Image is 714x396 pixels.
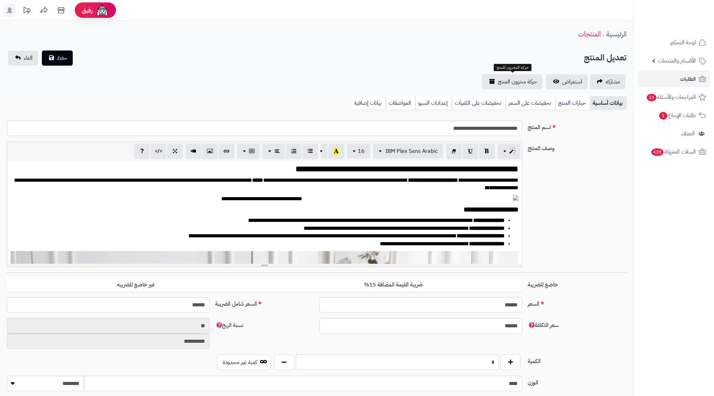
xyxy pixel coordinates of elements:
[525,278,629,289] label: خاضع للضريبة
[18,3,35,19] a: تحديثات المنصة
[8,50,38,66] a: الغاء
[638,89,710,105] a: المراجعات والأسئلة14
[606,78,620,86] span: مشاركه
[546,74,588,89] a: استعراض
[590,74,625,89] a: مشاركه
[386,96,415,110] a: المواصفات
[659,112,668,120] span: 1
[505,96,555,110] a: تخفيضات على السعر
[95,3,109,17] img: ai-face.png
[638,34,710,51] a: لوحة التحكم
[555,96,590,110] a: خيارات المنتج
[498,78,537,86] span: حركة مخزون المنتج
[646,92,696,102] span: المراجعات والأسئلة
[638,71,710,87] a: الطلبات
[584,51,627,65] h2: تعديل المنتج
[351,96,386,110] a: بيانات إضافية
[525,142,629,152] label: وصف المنتج
[590,96,627,110] a: بيانات أساسية
[212,297,317,308] label: السعر شامل الضريبة
[638,125,710,142] a: العملاء
[528,321,559,329] span: سعر التكلفة
[265,278,522,292] label: ضريبة القيمة المضافة 15%
[57,54,67,62] span: حفظ
[215,321,243,329] span: نسبة الربح
[670,38,696,47] span: لوحة التحكم
[562,78,582,86] span: استعراض
[658,56,696,66] span: الأقسام والمنتجات
[680,74,696,84] span: الطلبات
[667,5,707,20] img: logo-2.png
[24,54,33,62] span: الغاء
[415,96,452,110] a: إعدادات السيو
[82,6,93,14] span: رفيق
[452,96,505,110] a: تخفيضات على الكميات
[347,144,370,159] button: 16
[373,144,443,159] button: IBM Plex Sans Arabic
[494,64,531,71] div: حركة المخزون للمنتج
[7,278,265,292] label: غير خاضع للضريبه
[638,144,710,160] a: السلات المتروكة428
[525,354,629,365] label: الكمية
[358,147,365,155] span: 16
[482,74,542,89] a: حركة مخزون المنتج
[681,129,695,138] span: العملاء
[385,147,438,155] span: IBM Plex Sans Arabic
[638,107,710,124] a: طلبات الإرجاع1
[578,29,601,39] a: المنتجات
[646,93,657,102] span: 14
[525,376,629,387] label: الوزن
[651,147,696,157] span: السلات المتروكة
[606,29,627,39] a: الرئيسية
[651,148,664,156] span: 428
[525,297,629,308] label: السعر
[525,121,629,132] label: اسم المنتج
[658,111,696,120] span: طلبات الإرجاع
[42,50,73,66] button: حفظ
